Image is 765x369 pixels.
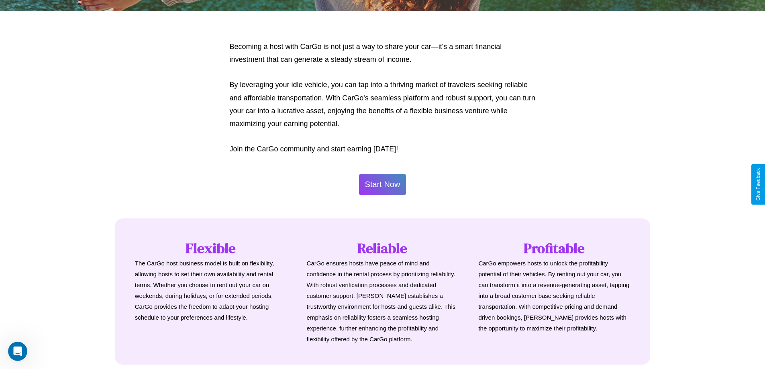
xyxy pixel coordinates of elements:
p: Join the CarGo community and start earning [DATE]! [230,143,536,155]
iframe: Intercom live chat [8,342,27,361]
p: CarGo ensures hosts have peace of mind and confidence in the rental process by prioritizing relia... [307,258,459,345]
h1: Reliable [307,239,459,258]
h1: Profitable [478,239,630,258]
p: Becoming a host with CarGo is not just a way to share your car—it's a smart financial investment ... [230,40,536,66]
p: The CarGo host business model is built on flexibility, allowing hosts to set their own availabili... [135,258,287,323]
p: CarGo empowers hosts to unlock the profitability potential of their vehicles. By renting out your... [478,258,630,334]
button: Start Now [359,174,406,195]
div: Give Feedback [755,168,761,201]
p: By leveraging your idle vehicle, you can tap into a thriving market of travelers seeking reliable... [230,78,536,130]
h1: Flexible [135,239,287,258]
